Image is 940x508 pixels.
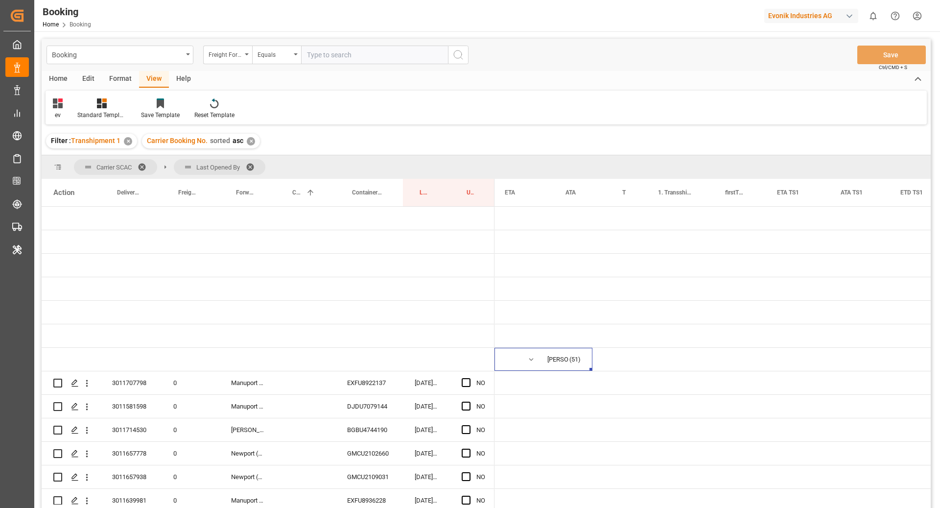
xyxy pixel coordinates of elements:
div: Home [42,71,75,88]
div: Press SPACE to select this row. [42,442,494,465]
div: GMCU2102660 [335,442,403,465]
div: 0 [162,442,219,465]
div: Help [169,71,198,88]
div: Reset Template [194,111,235,120]
div: [DATE] 09:54:22 [403,465,450,488]
button: Help Center [884,5,906,27]
div: Manuport Logistics Netherlands BV [219,395,276,418]
span: Last Opened By [196,164,240,171]
span: ETA [505,189,515,196]
span: Carrier SCAC [96,164,132,171]
div: [DATE] 09:59:11 [403,395,450,418]
div: Edit [75,71,102,88]
div: GMCU2109031 [335,465,403,488]
span: Forwarder Name [236,189,255,196]
div: Booking [43,4,91,19]
span: (51) [569,348,581,371]
span: ATA [565,189,576,196]
div: ✕ [247,137,255,145]
div: Press SPACE to select this row. [42,348,494,371]
div: Newport (TC Operator) [219,465,276,488]
div: NO [476,419,485,441]
span: Freight Forwarder's Reference No. [178,189,199,196]
div: Press SPACE to select this row. [42,301,494,324]
div: [DATE] 09:54:22 [403,442,450,465]
span: Ctrl/CMD + S [879,64,907,71]
div: EXFU8922137 [335,371,403,394]
div: NO [476,395,485,418]
div: Press SPACE to select this row. [42,254,494,277]
div: [DATE] 09:59:11 [403,371,450,394]
div: Press SPACE to select this row. [42,371,494,395]
button: show 0 new notifications [862,5,884,27]
div: 3011707798 [100,371,162,394]
div: 0 [162,418,219,441]
span: ETA TS1 [777,189,799,196]
div: 3011657938 [100,465,162,488]
div: BGBU4744190 [335,418,403,441]
div: 3011657778 [100,442,162,465]
div: [PERSON_NAME] (TC Operator) [219,418,276,441]
div: Evonik Industries AG [764,9,858,23]
input: Type to search [301,46,448,64]
div: NO [476,466,485,488]
div: Booking [52,48,183,60]
a: Home [43,21,59,28]
span: Transhipment 1 [71,137,120,145]
span: Update Last Opened By [467,189,474,196]
button: Save [857,46,926,64]
div: 0 [162,371,219,394]
button: Evonik Industries AG [764,6,862,25]
div: [PERSON_NAME] [547,348,568,371]
div: Equals [258,48,291,59]
div: Press SPACE to select this row. [42,324,494,348]
div: 0 [162,465,219,488]
div: Manuport Logistics Netherlands BV [219,371,276,394]
div: 3011714530 [100,418,162,441]
span: Last Opened Date [420,189,429,196]
div: 3011581598 [100,395,162,418]
div: Action [53,188,74,197]
button: open menu [203,46,252,64]
span: Carrier Booking No. [292,189,302,196]
div: Press SPACE to select this row. [42,230,494,254]
div: Save Template [141,111,180,120]
span: ATA TS1 [841,189,863,196]
span: asc [233,137,243,145]
div: DJDU7079144 [335,395,403,418]
div: Press SPACE to select this row. [42,418,494,442]
div: Freight Forwarder's Reference No. [209,48,242,59]
div: Format [102,71,139,88]
span: Delivery No. [117,189,141,196]
div: ev [53,111,63,120]
button: search button [448,46,469,64]
div: Press SPACE to select this row. [42,395,494,418]
div: 0 [162,395,219,418]
button: open menu [252,46,301,64]
span: Container No. [352,189,382,196]
span: sorted [210,137,230,145]
div: Standard Templates [77,111,126,120]
span: 1. Transshipment Port Locode & Name [658,189,693,196]
span: firstTransshipmentPort [725,189,745,196]
span: Filter : [51,137,71,145]
span: ETD TS1 [900,189,923,196]
button: open menu [47,46,193,64]
div: NO [476,442,485,465]
div: Newport (TC Operator) [219,442,276,465]
span: Carrier Booking No. [147,137,208,145]
span: TS Tracking [622,189,626,196]
div: NO [476,372,485,394]
div: Press SPACE to select this row. [42,465,494,489]
div: Press SPACE to select this row. [42,277,494,301]
div: View [139,71,169,88]
div: Press SPACE to select this row. [42,207,494,230]
div: ✕ [124,137,132,145]
div: [DATE] 09:59:11 [403,418,450,441]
